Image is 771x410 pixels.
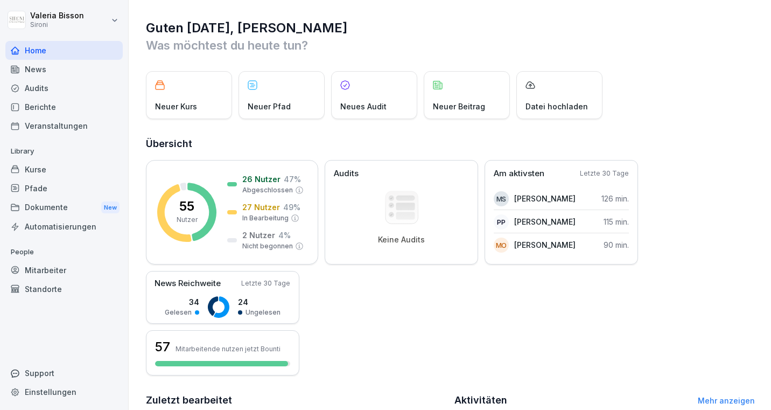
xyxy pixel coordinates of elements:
[5,198,123,218] a: DokumenteNew
[246,308,281,317] p: Ungelesen
[5,116,123,135] a: Veranstaltungen
[494,168,544,180] p: Am aktivsten
[278,230,291,241] p: 4 %
[284,173,301,185] p: 47 %
[165,308,192,317] p: Gelesen
[5,98,123,116] a: Berichte
[101,201,120,214] div: New
[5,244,123,261] p: People
[146,37,755,54] p: Was möchtest du heute tun?
[242,241,293,251] p: Nicht begonnen
[5,41,123,60] a: Home
[5,198,123,218] div: Dokumente
[177,215,198,225] p: Nutzer
[494,238,509,253] div: MO
[248,101,291,112] p: Neuer Pfad
[5,280,123,298] a: Standorte
[176,345,281,353] p: Mitarbeitende nutzen jetzt Bounti
[454,393,507,408] h2: Aktivitäten
[494,214,509,230] div: PP
[5,383,123,401] a: Einstellungen
[242,173,281,185] p: 26 Nutzer
[30,11,84,20] p: Valeria Bisson
[155,277,221,290] p: News Reichweite
[433,101,485,112] p: Neuer Beitrag
[242,185,293,195] p: Abgeschlossen
[283,201,300,213] p: 49 %
[5,60,123,79] a: News
[5,217,123,236] a: Automatisierungen
[378,235,425,245] p: Keine Audits
[155,338,170,356] h3: 57
[5,143,123,160] p: Library
[5,261,123,280] a: Mitarbeiter
[5,179,123,198] a: Pfade
[165,296,199,308] p: 34
[604,239,629,251] p: 90 min.
[146,136,755,151] h2: Übersicht
[241,279,290,288] p: Letzte 30 Tage
[5,364,123,383] div: Support
[30,21,84,29] p: Sironi
[242,213,289,223] p: In Bearbeitung
[698,396,755,405] a: Mehr anzeigen
[514,193,576,204] p: [PERSON_NAME]
[5,160,123,179] a: Kurse
[5,79,123,98] a: Audits
[494,191,509,206] div: MS
[580,169,629,178] p: Letzte 30 Tage
[242,230,275,241] p: 2 Nutzer
[334,168,359,180] p: Audits
[601,193,629,204] p: 126 min.
[514,216,576,227] p: [PERSON_NAME]
[340,101,387,112] p: Neues Audit
[525,101,588,112] p: Datei hochladen
[146,19,755,37] h1: Guten [DATE], [PERSON_NAME]
[238,296,281,308] p: 24
[514,239,576,251] p: [PERSON_NAME]
[155,101,197,112] p: Neuer Kurs
[242,201,280,213] p: 27 Nutzer
[179,200,194,213] p: 55
[604,216,629,227] p: 115 min.
[146,393,447,408] h2: Zuletzt bearbeitet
